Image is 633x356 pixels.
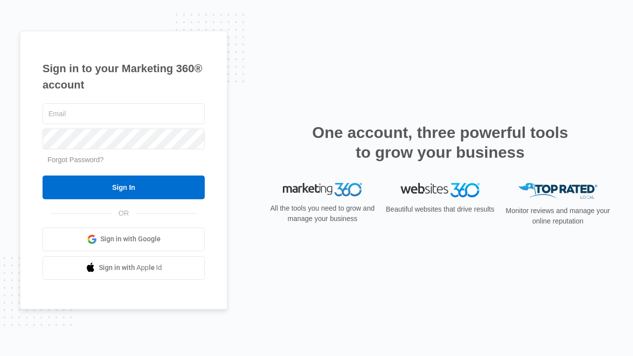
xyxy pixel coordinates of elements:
[43,103,205,124] input: Email
[100,234,161,244] span: Sign in with Google
[47,156,104,164] a: Forgot Password?
[43,176,205,199] input: Sign In
[502,206,613,226] p: Monitor reviews and manage your online reputation
[401,183,480,197] img: Websites 360
[518,183,597,199] img: Top Rated Local
[43,60,205,93] h1: Sign in to your Marketing 360® account
[309,123,571,162] h2: One account, three powerful tools to grow your business
[112,208,136,219] span: OR
[43,227,205,251] a: Sign in with Google
[43,256,205,280] a: Sign in with Apple Id
[99,263,162,273] span: Sign in with Apple Id
[267,203,378,224] p: All the tools you need to grow and manage your business
[385,204,496,215] p: Beautiful websites that drive results
[283,183,362,197] img: Marketing 360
